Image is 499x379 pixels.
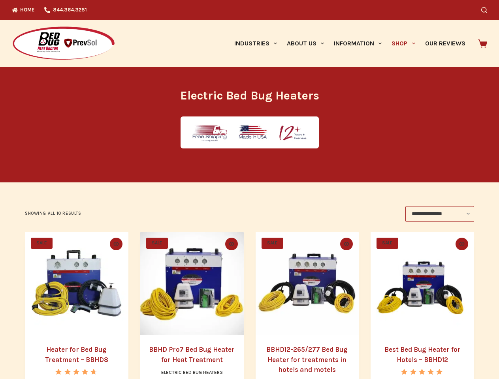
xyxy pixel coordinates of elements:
a: Industries [229,20,282,67]
span: SALE [146,238,168,249]
a: About Us [282,20,329,67]
span: SALE [262,238,283,249]
a: Best Bed Bug Heater for Hotels - BBHD12 [371,232,474,335]
button: Search [481,7,487,13]
div: Rated 5.00 out of 5 [401,369,443,375]
img: Prevsol/Bed Bug Heat Doctor [12,26,115,61]
a: BBHD Pro7 Bed Bug Heater for Heat Treatment [140,232,244,335]
button: Quick view toggle [225,238,238,250]
select: Shop order [405,206,474,222]
a: BBHD Pro7 Bed Bug Heater for Heat Treatment [149,345,235,364]
a: Information [329,20,387,67]
button: Quick view toggle [456,238,468,250]
span: SALE [31,238,53,249]
nav: Primary [229,20,470,67]
h1: Electric Bed Bug Heaters [102,87,398,105]
a: BBHD12-265/277 Bed Bug Heater for treatments in hotels and motels [256,232,359,335]
a: BBHD12-265/277 Bed Bug Heater for treatments in hotels and motels [266,345,348,373]
p: Showing all 10 results [25,210,81,217]
a: Our Reviews [420,20,470,67]
a: Best Bed Bug Heater for Hotels – BBHD12 [384,345,461,364]
button: Quick view toggle [340,238,353,250]
a: Heater for Bed Bug Treatment - BBHD8 [25,232,128,335]
a: Shop [387,20,420,67]
div: Rated 4.67 out of 5 [55,369,98,375]
a: Heater for Bed Bug Treatment – BBHD8 [45,345,108,364]
a: Electric Bed Bug Heaters [161,370,223,375]
span: SALE [377,238,398,249]
button: Quick view toggle [110,238,122,250]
